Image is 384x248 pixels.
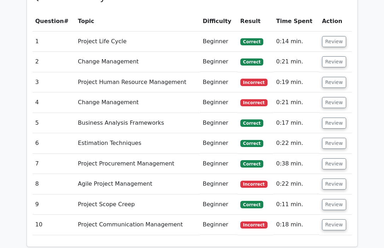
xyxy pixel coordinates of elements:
[200,92,237,113] td: Beginner
[319,11,352,32] th: Action
[75,52,200,72] td: Change Management
[200,215,237,235] td: Beginner
[33,92,75,113] td: 4
[237,11,273,32] th: Result
[33,11,75,32] th: #
[273,154,319,174] td: 0:38 min.
[200,195,237,215] td: Beginner
[322,179,346,190] button: Review
[75,92,200,113] td: Change Management
[200,113,237,133] td: Beginner
[322,118,346,129] button: Review
[33,72,75,92] td: 3
[33,113,75,133] td: 5
[240,181,268,188] span: Incorrect
[75,215,200,235] td: Project Communication Management
[240,201,263,208] span: Correct
[33,174,75,194] td: 8
[273,133,319,153] td: 0:22 min.
[273,92,319,113] td: 0:21 min.
[200,52,237,72] td: Beginner
[273,72,319,92] td: 0:19 min.
[240,79,268,86] span: Incorrect
[322,199,346,210] button: Review
[33,32,75,52] td: 1
[240,58,263,66] span: Correct
[240,99,268,106] span: Incorrect
[240,140,263,147] span: Correct
[322,77,346,88] button: Review
[273,113,319,133] td: 0:17 min.
[33,215,75,235] td: 10
[200,174,237,194] td: Beginner
[200,11,237,32] th: Difficulty
[33,133,75,153] td: 6
[200,154,237,174] td: Beginner
[75,133,200,153] td: Estimation Techniques
[240,119,263,126] span: Correct
[35,18,64,24] span: Question
[200,72,237,92] td: Beginner
[273,52,319,72] td: 0:21 min.
[322,158,346,169] button: Review
[273,11,319,32] th: Time Spent
[322,97,346,108] button: Review
[200,133,237,153] td: Beginner
[240,221,268,229] span: Incorrect
[33,52,75,72] td: 2
[75,72,200,92] td: Project Human Resource Management
[75,154,200,174] td: Project Procurement Management
[273,174,319,194] td: 0:22 min.
[322,219,346,230] button: Review
[200,32,237,52] td: Beginner
[75,174,200,194] td: Agile Project Management
[75,195,200,215] td: Project Scope Creep
[75,32,200,52] td: Project Life Cycle
[273,195,319,215] td: 0:11 min.
[33,195,75,215] td: 9
[273,32,319,52] td: 0:14 min.
[322,36,346,47] button: Review
[75,113,200,133] td: Business Analysis Frameworks
[322,138,346,149] button: Review
[273,215,319,235] td: 0:18 min.
[240,38,263,45] span: Correct
[75,11,200,32] th: Topic
[33,154,75,174] td: 7
[322,56,346,67] button: Review
[240,160,263,167] span: Correct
